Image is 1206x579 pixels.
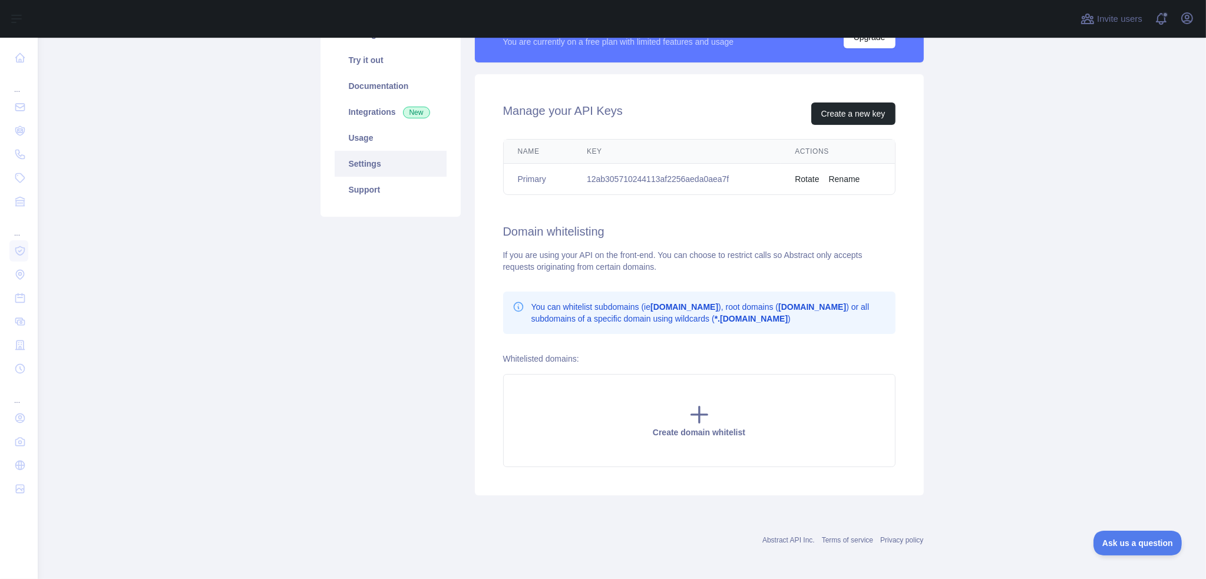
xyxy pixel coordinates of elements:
span: Invite users [1097,12,1142,26]
a: Documentation [335,73,447,99]
a: Integrations New [335,99,447,125]
b: [DOMAIN_NAME] [778,302,846,312]
td: Primary [504,164,573,195]
div: ... [9,71,28,94]
iframe: Toggle Customer Support [1093,531,1182,555]
span: Create domain whitelist [653,428,745,437]
button: Rename [829,173,860,185]
a: Privacy policy [880,536,923,544]
span: New [403,107,430,118]
h2: Manage your API Keys [503,102,623,125]
a: Support [335,177,447,203]
div: ... [9,382,28,405]
td: 12ab305710244113af2256aeda0aea7f [573,164,781,195]
th: Actions [781,140,894,164]
a: Usage [335,125,447,151]
a: Settings [335,151,447,177]
button: Rotate [795,173,819,185]
div: You are currently on a free plan with limited features and usage [503,36,734,48]
th: Key [573,140,781,164]
h2: Domain whitelisting [503,223,896,240]
th: Name [504,140,573,164]
button: Create a new key [811,102,896,125]
a: Try it out [335,47,447,73]
p: You can whitelist subdomains (ie ), root domains ( ) or all subdomains of a specific domain using... [531,301,886,325]
button: Invite users [1078,9,1145,28]
b: [DOMAIN_NAME] [650,302,718,312]
label: Whitelisted domains: [503,354,579,363]
a: Abstract API Inc. [762,536,815,544]
div: If you are using your API on the front-end. You can choose to restrict calls so Abstract only acc... [503,249,896,273]
a: Terms of service [822,536,873,544]
div: ... [9,214,28,238]
b: *.[DOMAIN_NAME] [715,314,788,323]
